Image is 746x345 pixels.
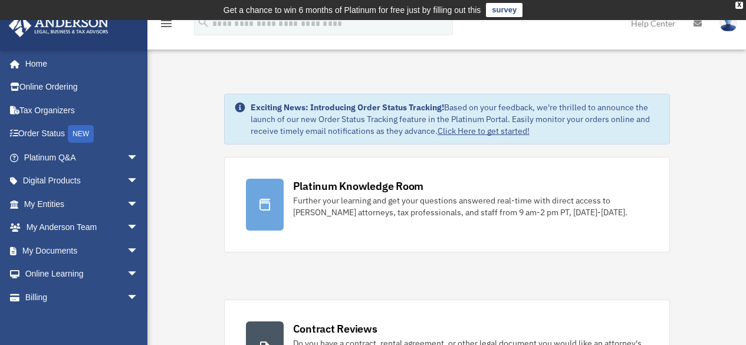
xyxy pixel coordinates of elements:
[127,169,150,193] span: arrow_drop_down
[251,102,444,113] strong: Exciting News: Introducing Order Status Tracking!
[293,321,377,336] div: Contract Reviews
[8,98,156,122] a: Tax Organizers
[8,75,156,99] a: Online Ordering
[8,52,150,75] a: Home
[127,239,150,263] span: arrow_drop_down
[127,262,150,287] span: arrow_drop_down
[8,239,156,262] a: My Documentsarrow_drop_down
[127,285,150,310] span: arrow_drop_down
[159,21,173,31] a: menu
[8,262,156,286] a: Online Learningarrow_drop_down
[8,122,156,146] a: Order StatusNEW
[5,14,112,37] img: Anderson Advisors Platinum Portal
[127,192,150,216] span: arrow_drop_down
[251,101,660,137] div: Based on your feedback, we're thrilled to announce the launch of our new Order Status Tracking fe...
[159,17,173,31] i: menu
[127,216,150,240] span: arrow_drop_down
[68,125,94,143] div: NEW
[127,146,150,170] span: arrow_drop_down
[224,3,481,17] div: Get a chance to win 6 months of Platinum for free just by filling out this
[438,126,530,136] a: Click Here to get started!
[8,169,156,193] a: Digital Productsarrow_drop_down
[293,179,424,193] div: Platinum Knowledge Room
[8,192,156,216] a: My Entitiesarrow_drop_down
[197,16,210,29] i: search
[735,2,743,9] div: close
[8,216,156,239] a: My Anderson Teamarrow_drop_down
[8,285,156,309] a: Billingarrow_drop_down
[719,15,737,32] img: User Pic
[486,3,522,17] a: survey
[293,195,648,218] div: Further your learning and get your questions answered real-time with direct access to [PERSON_NAM...
[224,157,670,252] a: Platinum Knowledge Room Further your learning and get your questions answered real-time with dire...
[8,146,156,169] a: Platinum Q&Aarrow_drop_down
